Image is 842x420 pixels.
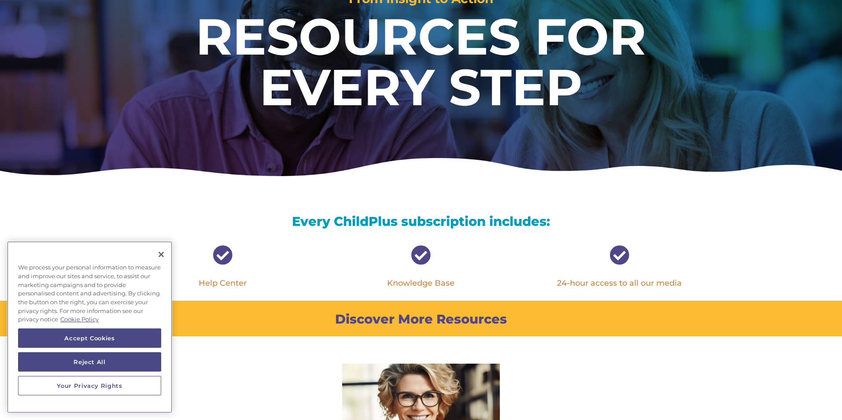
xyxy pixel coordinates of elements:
[387,278,454,288] a: Knowledge Base
[535,278,703,289] p: 24-hour access to all our media
[151,245,171,264] button: Close
[18,376,161,395] button: Your Privacy Rights
[18,328,161,348] button: Accept Cookies
[411,245,431,265] span: 
[609,245,629,265] span: 
[18,352,161,372] button: Reject All
[118,11,724,117] h1: RESOURCES FOR EVERY STEP
[7,241,172,413] div: Privacy
[139,313,703,330] h3: Discover More Resources
[213,245,233,265] span: 
[7,259,172,328] div: We process your personal information to measure and improve our sites and service, to assist our ...
[7,241,172,413] div: Cookie banner
[139,215,703,232] h3: Every ChildPlus subscription includes:
[60,316,99,323] a: More information about your privacy, opens in a new tab
[199,278,247,288] a: Help Center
